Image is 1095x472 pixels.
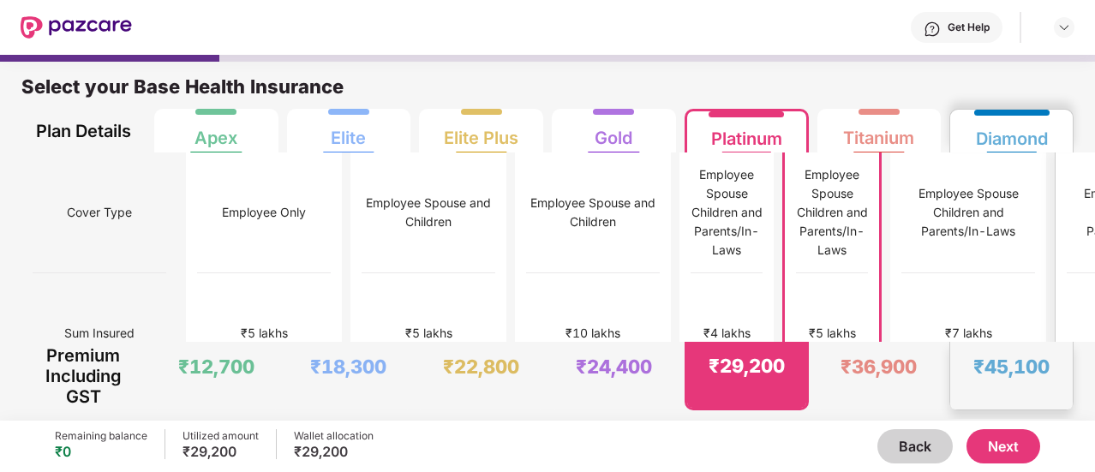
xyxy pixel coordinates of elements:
[55,443,147,460] div: ₹0
[33,109,135,152] div: Plan Details
[194,114,237,148] div: Apex
[966,429,1040,463] button: Next
[294,429,374,443] div: Wallet allocation
[21,16,132,39] img: New Pazcare Logo
[877,429,953,463] button: Back
[294,443,374,460] div: ₹29,200
[64,317,135,350] span: Sum Insured
[331,114,366,148] div: Elite
[526,194,660,231] div: Employee Spouse and Children
[362,194,495,231] div: Employee Spouse and Children
[843,114,914,148] div: Titanium
[405,324,452,343] div: ₹5 lakhs
[1057,21,1071,34] img: svg+xml;base64,PHN2ZyBpZD0iRHJvcGRvd24tMzJ4MzIiIHhtbG5zPSJodHRwOi8vd3d3LnczLm9yZy8yMDAwL3N2ZyIgd2...
[576,355,652,379] div: ₹24,400
[444,114,518,148] div: Elite Plus
[796,165,868,260] div: Employee Spouse Children and Parents/In-Laws
[55,429,147,443] div: Remaining balance
[901,184,1035,241] div: Employee Spouse Children and Parents/In-Laws
[809,324,856,343] div: ₹5 lakhs
[443,355,519,379] div: ₹22,800
[595,114,632,148] div: Gold
[703,324,751,343] div: ₹4 lakhs
[841,355,917,379] div: ₹36,900
[310,355,386,379] div: ₹18,300
[565,324,620,343] div: ₹10 lakhs
[33,342,135,410] div: Premium Including GST
[691,165,763,260] div: Employee Spouse Children and Parents/In-Laws
[924,21,941,38] img: svg+xml;base64,PHN2ZyBpZD0iSGVscC0zMngzMiIgeG1sbnM9Imh0dHA6Ly93d3cudzMub3JnLzIwMDAvc3ZnIiB3aWR0aD...
[948,21,990,34] div: Get Help
[709,354,785,378] div: ₹29,200
[973,355,1050,379] div: ₹45,100
[711,115,782,149] div: Platinum
[67,196,132,229] span: Cover Type
[222,203,306,222] div: Employee Only
[182,429,259,443] div: Utilized amount
[945,324,992,343] div: ₹7 lakhs
[178,355,254,379] div: ₹12,700
[182,443,259,460] div: ₹29,200
[976,115,1048,149] div: Diamond
[241,324,288,343] div: ₹5 lakhs
[21,75,1074,109] div: Select your Base Health Insurance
